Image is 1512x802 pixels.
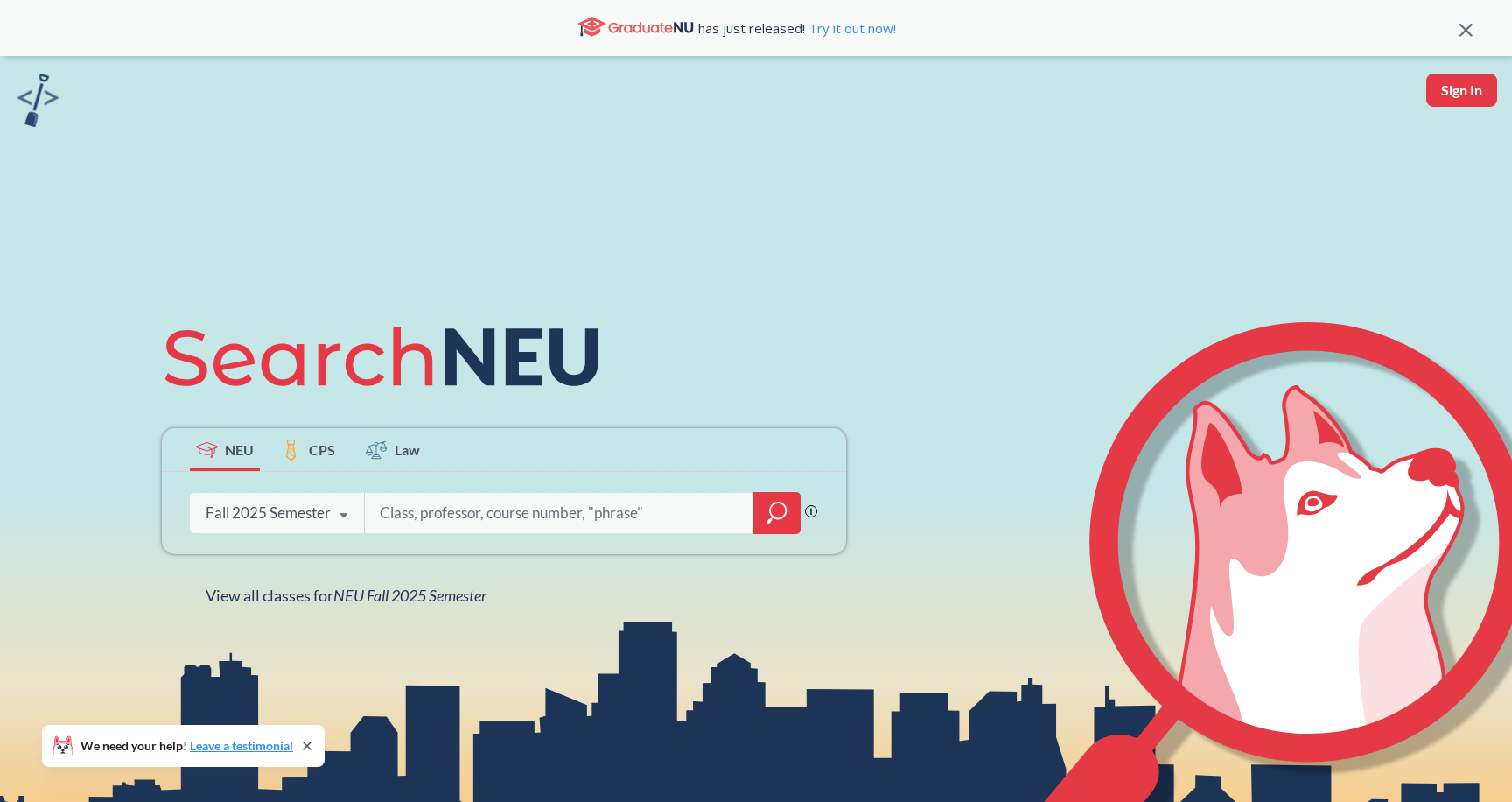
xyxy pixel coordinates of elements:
[698,18,896,38] span: has just released!
[17,74,59,132] a: sandbox logo
[766,501,787,525] svg: magnifying glass
[333,586,486,605] span: NEU Fall 2025 Semester
[753,492,801,534] div: magnifying glass
[17,74,59,127] img: sandbox logo
[225,440,254,460] span: NEU
[378,495,742,531] input: Class, professor, course number, "phrase"
[395,440,420,460] span: Law
[309,440,335,460] span: CPS
[805,19,896,37] a: Try it out now!
[80,740,293,752] span: We need your help!
[206,586,486,605] span: View all classes for
[1426,74,1497,107] button: Sign In
[190,738,293,753] a: Leave a testimonial
[206,503,331,523] div: Fall 2025 Semester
